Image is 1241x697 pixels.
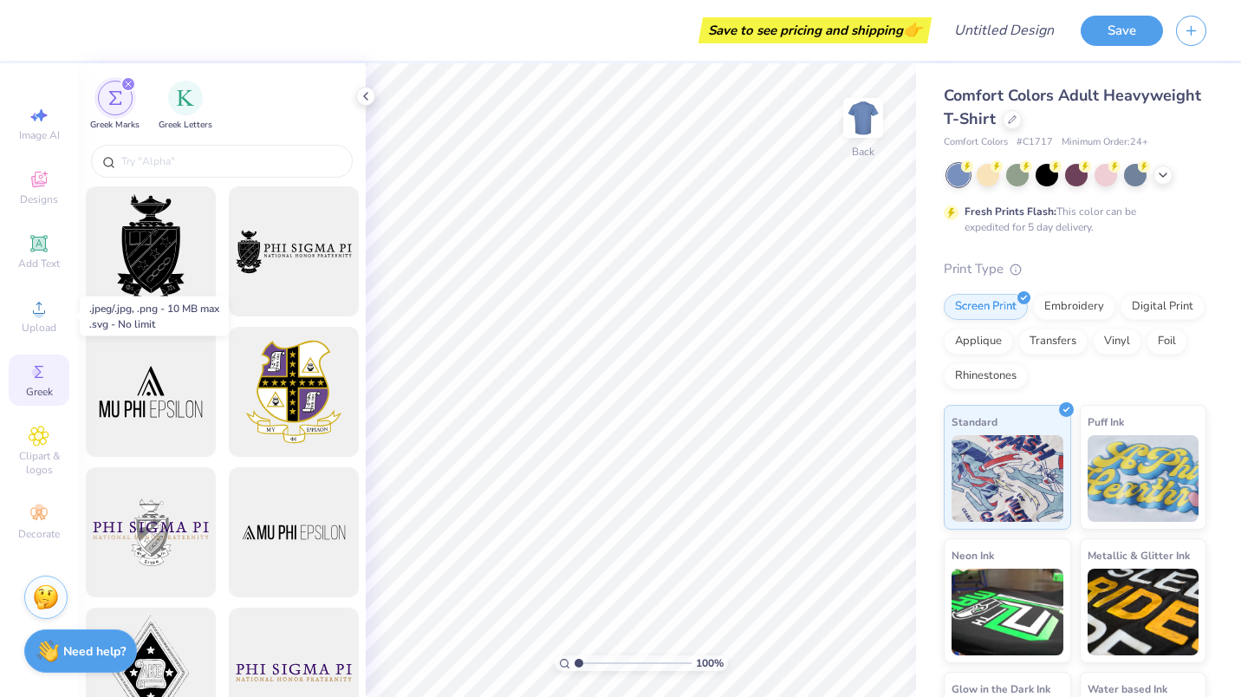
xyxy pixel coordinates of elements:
[952,435,1063,522] img: Standard
[18,527,60,541] span: Decorate
[944,329,1013,355] div: Applique
[1121,294,1205,320] div: Digital Print
[940,13,1068,48] input: Untitled Design
[26,385,53,399] span: Greek
[952,569,1063,655] img: Neon Ink
[965,204,1178,235] div: This color can be expedited for 5 day delivery.
[903,19,922,40] span: 👉
[852,144,874,160] div: Back
[1017,135,1053,150] span: # C1717
[89,301,219,316] div: .jpeg/.jpg, .png - 10 MB max
[18,257,60,270] span: Add Text
[1018,329,1088,355] div: Transfers
[1088,435,1199,522] img: Puff Ink
[90,119,140,132] span: Greek Marks
[89,316,219,332] div: .svg - No limit
[90,81,140,132] div: filter for Greek Marks
[703,17,927,43] div: Save to see pricing and shipping
[1062,135,1148,150] span: Minimum Order: 24 +
[20,192,58,206] span: Designs
[19,128,60,142] span: Image AI
[965,205,1056,218] strong: Fresh Prints Flash:
[1088,569,1199,655] img: Metallic & Glitter Ink
[1093,329,1141,355] div: Vinyl
[159,81,212,132] button: filter button
[1033,294,1115,320] div: Embroidery
[177,89,194,107] img: Greek Letters Image
[944,294,1028,320] div: Screen Print
[1081,16,1163,46] button: Save
[952,546,994,564] span: Neon Ink
[90,81,140,132] button: filter button
[944,363,1028,389] div: Rhinestones
[952,413,997,431] span: Standard
[1147,329,1187,355] div: Foil
[159,119,212,132] span: Greek Letters
[159,81,212,132] div: filter for Greek Letters
[22,321,56,335] span: Upload
[846,101,880,135] img: Back
[944,259,1206,279] div: Print Type
[944,135,1008,150] span: Comfort Colors
[63,643,126,660] strong: Need help?
[944,85,1201,129] span: Comfort Colors Adult Heavyweight T-Shirt
[9,449,69,477] span: Clipart & logos
[696,655,724,671] span: 100 %
[108,91,122,105] img: Greek Marks Image
[1088,413,1124,431] span: Puff Ink
[1088,546,1190,564] span: Metallic & Glitter Ink
[120,153,341,170] input: Try "Alpha"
